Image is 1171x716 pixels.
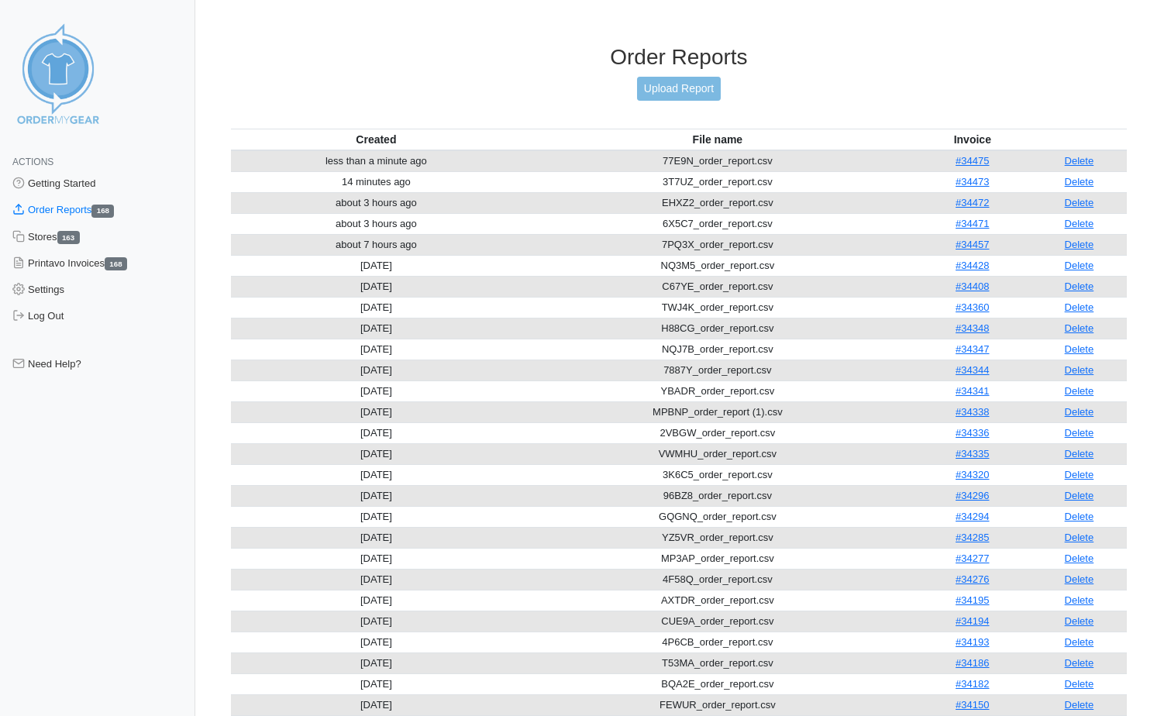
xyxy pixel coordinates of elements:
[956,594,989,606] a: #34195
[1065,573,1094,585] a: Delete
[522,276,914,297] td: C67YE_order_report.csv
[522,611,914,632] td: CUE9A_order_report.csv
[522,129,914,150] th: File name
[1065,511,1094,522] a: Delete
[522,380,914,401] td: YBADR_order_report.csv
[522,318,914,339] td: H88CG_order_report.csv
[956,657,989,669] a: #34186
[522,422,914,443] td: 2VBGW_order_report.csv
[522,632,914,652] td: 4P6CB_order_report.csv
[522,360,914,380] td: 7887Y_order_report.csv
[522,443,914,464] td: VWMHU_order_report.csv
[231,297,522,318] td: [DATE]
[1065,678,1094,690] a: Delete
[1065,281,1094,292] a: Delete
[956,448,989,460] a: #34335
[1065,343,1094,355] a: Delete
[522,234,914,255] td: 7PQ3X_order_report.csv
[956,406,989,418] a: #34338
[231,464,522,485] td: [DATE]
[956,532,989,543] a: #34285
[956,218,989,229] a: #34471
[231,276,522,297] td: [DATE]
[956,511,989,522] a: #34294
[231,171,522,192] td: 14 minutes ago
[231,255,522,276] td: [DATE]
[1065,260,1094,271] a: Delete
[231,485,522,506] td: [DATE]
[522,506,914,527] td: GQGNQ_order_report.csv
[1065,427,1094,439] a: Delete
[231,192,522,213] td: about 3 hours ago
[914,129,1032,150] th: Invoice
[956,364,989,376] a: #34344
[637,77,721,101] a: Upload Report
[1065,406,1094,418] a: Delete
[522,527,914,548] td: YZ5VR_order_report.csv
[522,401,914,422] td: MPBNP_order_report (1).csv
[231,611,522,632] td: [DATE]
[1065,615,1094,627] a: Delete
[1065,197,1094,208] a: Delete
[522,171,914,192] td: 3T7UZ_order_report.csv
[956,427,989,439] a: #34336
[522,590,914,611] td: AXTDR_order_report.csv
[1065,594,1094,606] a: Delete
[231,44,1127,71] h3: Order Reports
[231,150,522,172] td: less than a minute ago
[1065,301,1094,313] a: Delete
[231,422,522,443] td: [DATE]
[522,485,914,506] td: 96BZ8_order_report.csv
[1065,385,1094,397] a: Delete
[956,281,989,292] a: #34408
[105,257,127,270] span: 168
[956,155,989,167] a: #34475
[522,213,914,234] td: 6X5C7_order_report.csv
[1065,636,1094,648] a: Delete
[522,255,914,276] td: NQ3M5_order_report.csv
[522,297,914,318] td: TWJ4K_order_report.csv
[231,234,522,255] td: about 7 hours ago
[522,548,914,569] td: MP3AP_order_report.csv
[956,573,989,585] a: #34276
[956,260,989,271] a: #34428
[57,231,80,244] span: 163
[1065,532,1094,543] a: Delete
[231,569,522,590] td: [DATE]
[956,239,989,250] a: #34457
[231,527,522,548] td: [DATE]
[956,301,989,313] a: #34360
[956,636,989,648] a: #34193
[956,615,989,627] a: #34194
[91,205,114,218] span: 168
[231,694,522,715] td: [DATE]
[522,339,914,360] td: NQJ7B_order_report.csv
[1065,322,1094,334] a: Delete
[231,380,522,401] td: [DATE]
[231,590,522,611] td: [DATE]
[1065,239,1094,250] a: Delete
[522,694,914,715] td: FEWUR_order_report.csv
[956,343,989,355] a: #34347
[12,157,53,167] span: Actions
[522,150,914,172] td: 77E9N_order_report.csv
[956,699,989,711] a: #34150
[231,443,522,464] td: [DATE]
[956,469,989,480] a: #34320
[956,552,989,564] a: #34277
[1065,657,1094,669] a: Delete
[1065,364,1094,376] a: Delete
[231,213,522,234] td: about 3 hours ago
[231,401,522,422] td: [DATE]
[956,176,989,188] a: #34473
[522,192,914,213] td: EHXZ2_order_report.csv
[231,548,522,569] td: [DATE]
[1065,218,1094,229] a: Delete
[956,678,989,690] a: #34182
[1065,552,1094,564] a: Delete
[1065,469,1094,480] a: Delete
[231,632,522,652] td: [DATE]
[956,385,989,397] a: #34341
[522,673,914,694] td: BQA2E_order_report.csv
[522,569,914,590] td: 4F58Q_order_report.csv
